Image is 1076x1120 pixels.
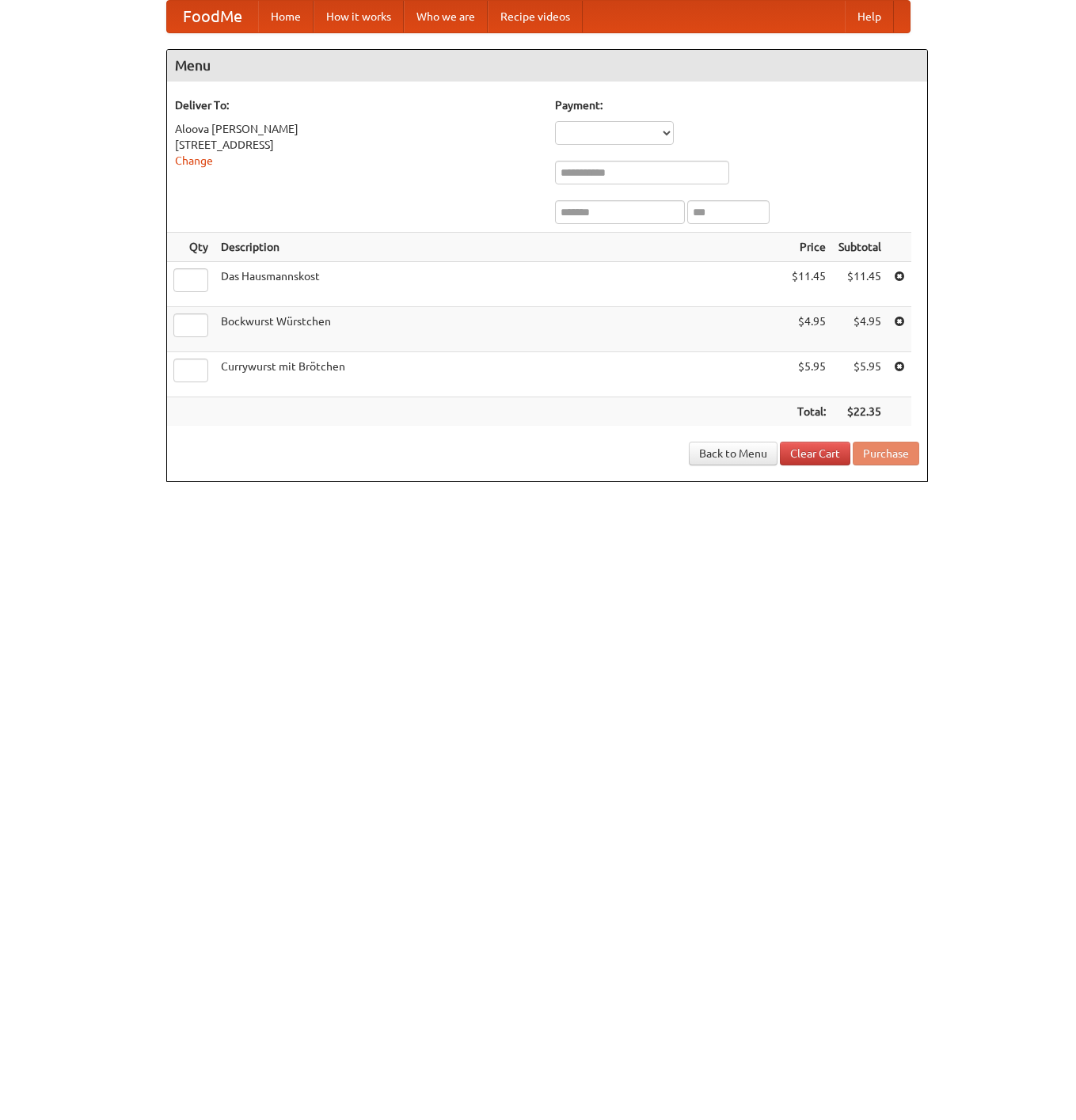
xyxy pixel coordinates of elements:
[175,154,213,167] a: Change
[404,1,488,32] a: Who we are
[785,262,832,307] td: $11.45
[832,307,888,352] td: $4.95
[845,1,894,32] a: Help
[785,352,832,397] td: $5.95
[785,233,832,262] th: Price
[175,137,539,153] div: [STREET_ADDRESS]
[785,307,832,352] td: $4.95
[167,233,215,262] th: Qty
[167,50,927,82] h4: Menu
[785,397,832,427] th: Total:
[832,233,888,262] th: Subtotal
[215,233,785,262] th: Description
[555,97,919,113] h5: Payment:
[488,1,583,32] a: Recipe videos
[853,442,919,465] button: Purchase
[832,397,888,427] th: $22.35
[832,352,888,397] td: $5.95
[215,307,785,352] td: Bockwurst Würstchen
[314,1,404,32] a: How it works
[689,442,778,465] a: Back to Menu
[167,1,258,32] a: FoodMe
[175,97,539,113] h5: Deliver To:
[832,262,888,307] td: $11.45
[258,1,314,32] a: Home
[215,352,785,397] td: Currywurst mit Brötchen
[175,121,539,137] div: Aloova [PERSON_NAME]
[215,262,785,307] td: Das Hausmannskost
[780,442,850,465] a: Clear Cart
